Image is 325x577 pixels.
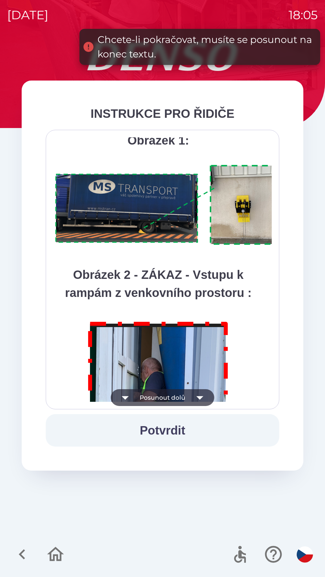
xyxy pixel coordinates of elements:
[53,161,287,249] img: A1ym8hFSA0ukAAAAAElFTkSuQmCC
[65,268,252,299] strong: Obrázek 2 - ZÁKAZ - Vstupu k rampám z venkovního prostoru :
[81,314,235,535] img: M8MNayrTL6gAAAABJRU5ErkJggg==
[97,32,314,61] div: Chcete-li pokračovat, musíte se posunout na konec textu.
[297,546,313,563] img: cs flag
[46,414,279,447] button: Potvrdit
[111,389,214,406] button: Posunout dolů
[289,6,318,24] p: 18:05
[128,134,189,147] strong: Obrázek 1:
[7,6,48,24] p: [DATE]
[22,42,303,71] img: Logo
[46,105,279,123] div: INSTRUKCE PRO ŘIDIČE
